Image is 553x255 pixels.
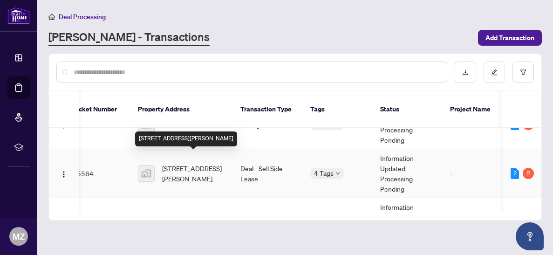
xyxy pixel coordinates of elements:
[335,171,340,176] span: down
[373,198,443,247] td: Information Updated - Processing Pending
[303,91,373,128] th: Tags
[485,30,534,45] span: Add Transaction
[462,69,469,76] span: download
[7,7,30,24] img: logo
[443,149,498,198] td: -
[59,13,106,21] span: Deal Processing
[48,29,210,46] a: [PERSON_NAME] - Transactions
[523,168,534,179] div: 2
[56,166,71,181] button: Logo
[314,168,334,179] span: 4 Tags
[516,222,544,250] button: Open asap
[138,165,154,181] img: thumbnail-img
[130,91,233,128] th: Property Address
[520,69,526,76] span: filter
[491,69,498,76] span: edit
[65,149,130,198] td: 45564
[373,91,443,128] th: Status
[455,62,476,83] button: download
[233,149,303,198] td: Deal - Sell Side Lease
[162,163,225,184] span: [STREET_ADDRESS][PERSON_NAME]
[135,131,237,146] div: [STREET_ADDRESS][PERSON_NAME]
[511,168,519,179] div: 2
[443,91,498,128] th: Project Name
[512,62,534,83] button: filter
[478,30,542,46] button: Add Transaction
[65,91,130,128] th: Ticket Number
[233,198,303,247] td: Listing
[48,14,55,20] span: home
[65,198,130,247] td: 45029
[60,171,68,178] img: Logo
[13,230,25,243] span: MZ
[233,91,303,128] th: Transaction Type
[484,62,505,83] button: edit
[373,149,443,198] td: Information Updated - Processing Pending
[443,198,498,247] td: -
